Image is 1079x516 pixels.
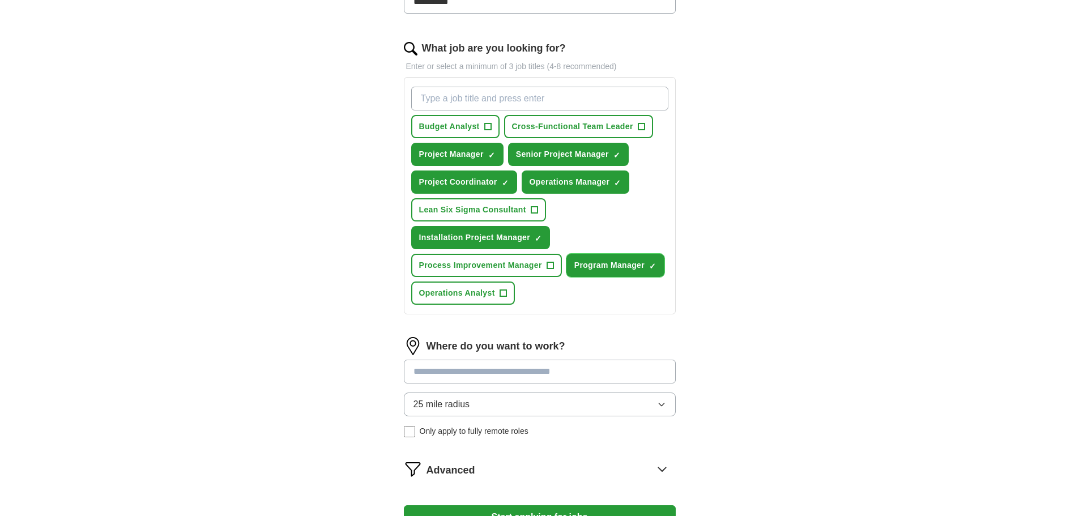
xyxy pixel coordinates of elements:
span: Operations Analyst [419,287,495,299]
span: ✓ [614,178,621,187]
span: Program Manager [574,259,645,271]
button: Operations Analyst [411,282,515,305]
span: Cross-Functional Team Leader [512,121,633,133]
span: Installation Project Manager [419,232,531,244]
span: Operations Manager [530,176,610,188]
span: ✓ [488,151,495,160]
span: ✓ [613,151,620,160]
button: Budget Analyst [411,115,500,138]
label: What job are you looking for? [422,41,566,56]
span: Advanced [427,463,475,478]
span: Senior Project Manager [516,148,609,160]
button: Cross-Functional Team Leader [504,115,653,138]
span: ✓ [649,262,656,271]
span: ✓ [535,234,541,243]
button: Program Manager✓ [566,254,664,277]
button: Senior Project Manager✓ [508,143,629,166]
span: Lean Six Sigma Consultant [419,204,526,216]
input: Only apply to fully remote roles [404,426,415,437]
button: Process Improvement Manager [411,254,562,277]
span: Process Improvement Manager [419,259,542,271]
span: Budget Analyst [419,121,480,133]
button: Installation Project Manager✓ [411,226,551,249]
button: Project Coordinator✓ [411,170,517,194]
button: Lean Six Sigma Consultant [411,198,546,221]
button: Project Manager✓ [411,143,504,166]
img: search.png [404,42,417,56]
button: 25 mile radius [404,393,676,416]
span: ✓ [502,178,509,187]
label: Where do you want to work? [427,339,565,354]
input: Type a job title and press enter [411,87,668,110]
span: Only apply to fully remote roles [420,425,528,437]
img: location.png [404,337,422,355]
span: 25 mile radius [413,398,470,411]
span: Project Coordinator [419,176,497,188]
p: Enter or select a minimum of 3 job titles (4-8 recommended) [404,61,676,73]
button: Operations Manager✓ [522,170,630,194]
span: Project Manager [419,148,484,160]
img: filter [404,460,422,478]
